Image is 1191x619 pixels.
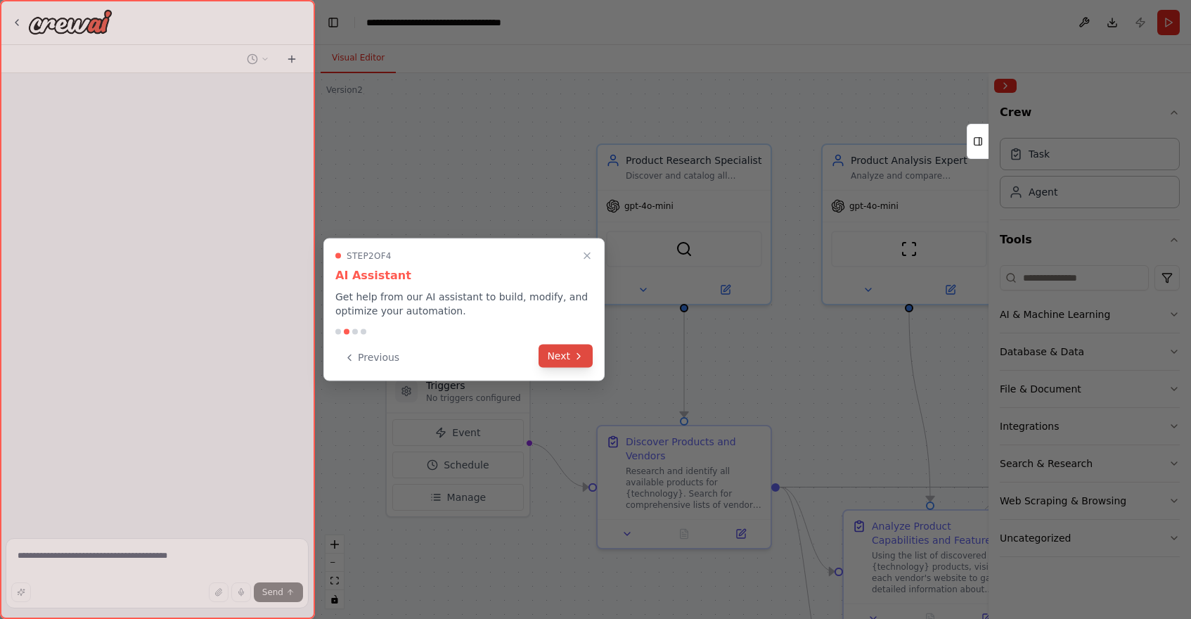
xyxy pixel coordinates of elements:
[335,290,593,318] p: Get help from our AI assistant to build, modify, and optimize your automation.
[347,250,392,262] span: Step 2 of 4
[335,346,408,369] button: Previous
[579,248,595,264] button: Close walkthrough
[539,345,593,368] button: Next
[335,267,593,284] h3: AI Assistant
[323,13,343,32] button: Hide left sidebar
